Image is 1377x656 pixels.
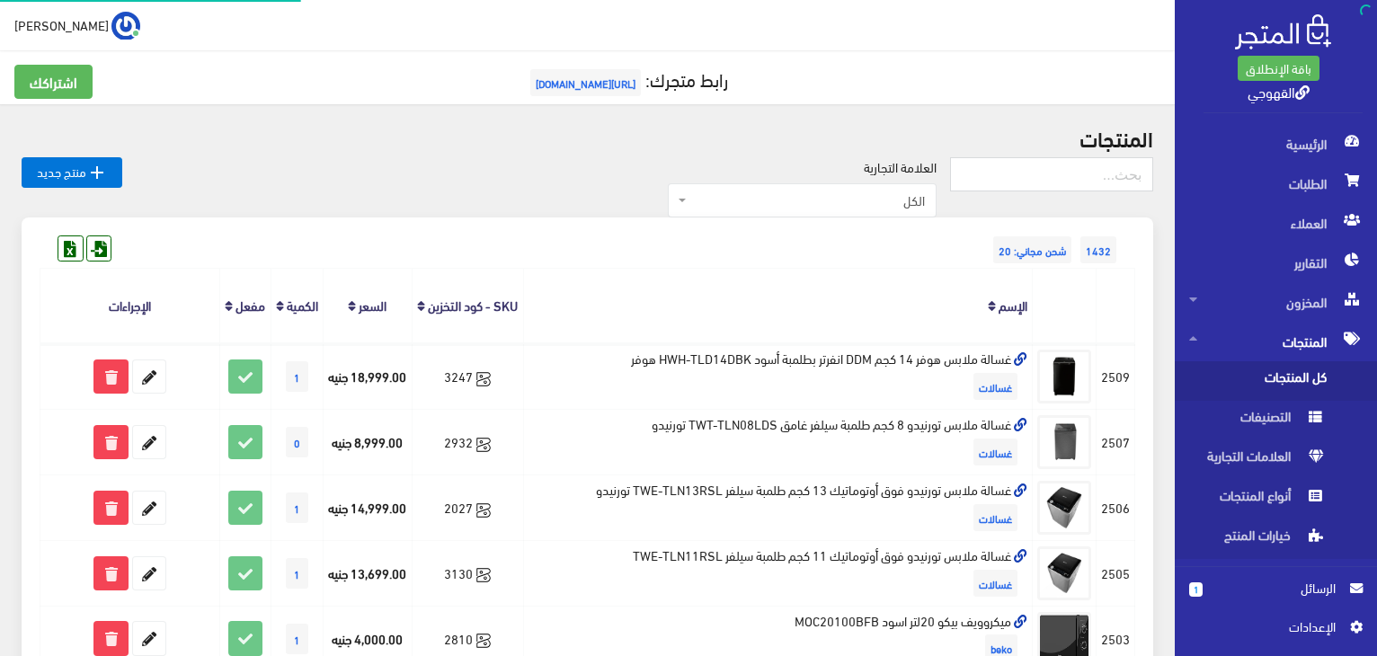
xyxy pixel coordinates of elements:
td: 2027 [412,474,523,540]
a: العلامات التجارية [1175,440,1377,480]
a: اﻹعدادات [1189,616,1363,645]
a: السعر [359,292,386,317]
a: الكمية [287,292,318,317]
svg: Synced with Zoho Books [476,634,491,648]
a: المخزون [1175,282,1377,322]
td: 2509 [1097,343,1135,409]
a: الإسم [999,292,1027,317]
span: الطلبات [1189,164,1363,203]
span: 1 [1189,582,1203,597]
h2: المنتجات [22,126,1153,149]
span: غسالات [973,504,1017,531]
span: شحن مجاني: 20 [993,236,1071,263]
span: الكل [690,191,925,209]
td: 8,999.00 جنيه [324,410,413,475]
td: غسالة ملابس هوفر 14 كجم DDM انفرتر بطلمبة أسود HWH-TLD14DBK هوفر [523,343,1033,409]
span: التسويق [1189,559,1363,598]
span: غسالات [973,373,1017,400]
span: خيارات المنتج [1189,519,1326,559]
img: ghsal-mlabs-tornydo-8-kgm-tlmb-sylfr-ghamk-twt-tln08lds-tornydo.jpg [1037,415,1091,469]
span: 0 [286,427,308,457]
span: التصنيفات [1189,401,1326,440]
th: الإجراءات [40,269,220,343]
span: العلامات التجارية [1189,440,1326,480]
span: الكل [668,183,937,217]
a: أنواع المنتجات [1175,480,1377,519]
span: [URL][DOMAIN_NAME] [530,69,641,96]
img: ghsal-mlabs-tornydo-fok-aotomatyk-11-kgm-tlmb-sylfr-twe-tln11rsl.jpg [1037,546,1091,600]
td: 14,999.00 جنيه [324,474,413,540]
a: التقارير [1175,243,1377,282]
span: المنتجات [1189,322,1363,361]
td: 2507 [1097,410,1135,475]
span: المخزون [1189,282,1363,322]
span: غسالات [973,570,1017,597]
td: غسالة ملابس تورنيدو فوق أوتوماتيك 13 كجم طلمبة سيلفر TWE-TLN13RSL تورنيدو [523,474,1033,540]
a: مفعل [235,292,265,317]
svg: Synced with Zoho Books [476,438,491,452]
img: ghsal-mlabs-hofr-14-kgm-ddm-anfrtr-btlmb-asod-hwh-tld14dbk-hofr.jpg [1037,350,1091,403]
td: 3130 [412,540,523,606]
a: الطلبات [1175,164,1377,203]
span: كل المنتجات [1189,361,1326,401]
svg: Synced with Zoho Books [476,503,491,518]
span: غسالات [973,439,1017,465]
span: اﻹعدادات [1204,616,1335,636]
a: رابط متجرك:[URL][DOMAIN_NAME] [526,62,728,95]
td: 18,999.00 جنيه [324,343,413,409]
span: التقارير [1189,243,1363,282]
span: 1 [286,624,308,654]
td: غسالة ملابس تورنيدو فوق أوتوماتيك 11 كجم طلمبة سيلفر TWE-TLN11RSL [523,540,1033,606]
svg: Synced with Zoho Books [476,372,491,386]
span: [PERSON_NAME] [14,13,109,36]
img: ghsal-mlabs-tornydo-fok-aotomatyk-13-kgm-tlmb-sylfr-twe-tln13rsl-tornydo.jpg [1037,481,1091,535]
i:  [86,162,108,183]
a: SKU - كود التخزين [428,292,518,317]
svg: Synced with Zoho Books [476,568,491,582]
a: العملاء [1175,203,1377,243]
td: 3247 [412,343,523,409]
span: الرئيسية [1189,124,1363,164]
a: ... [PERSON_NAME] [14,11,140,40]
span: 1 [286,558,308,589]
td: 2506 [1097,474,1135,540]
td: غسالة ملابس تورنيدو 8 كجم طلمبة سيلفر غامق TWT-TLN08LDS تورنيدو [523,410,1033,475]
a: خيارات المنتج [1175,519,1377,559]
span: الرسائل [1217,578,1336,598]
a: القهوجي [1248,78,1310,104]
span: العملاء [1189,203,1363,243]
input: بحث... [950,157,1153,191]
span: 1 [286,492,308,523]
a: اشتراكك [14,65,93,99]
img: ... [111,12,140,40]
a: الرئيسية [1175,124,1377,164]
a: باقة الإنطلاق [1238,56,1319,81]
span: 1 [286,361,308,392]
a: التصنيفات [1175,401,1377,440]
td: 2505 [1097,540,1135,606]
label: العلامة التجارية [864,157,937,177]
td: 2932 [412,410,523,475]
img: . [1235,14,1331,49]
td: 13,699.00 جنيه [324,540,413,606]
a: المنتجات [1175,322,1377,361]
span: 1432 [1080,236,1116,263]
a: 1 الرسائل [1189,578,1363,616]
a: منتج جديد [22,157,122,188]
span: أنواع المنتجات [1189,480,1326,519]
a: كل المنتجات [1175,361,1377,401]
